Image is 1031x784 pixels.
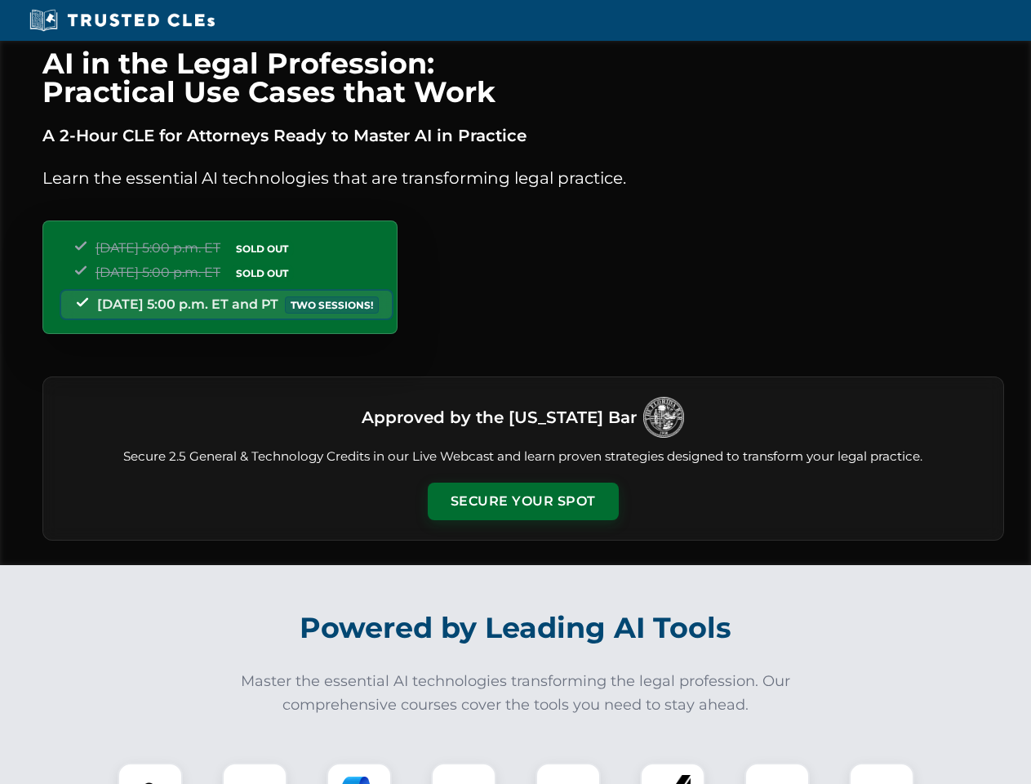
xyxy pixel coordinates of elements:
span: [DATE] 5:00 p.m. ET [96,240,220,256]
span: SOLD OUT [230,240,294,257]
img: Logo [643,397,684,438]
img: Trusted CLEs [24,8,220,33]
p: Master the essential AI technologies transforming the legal profession. Our comprehensive courses... [230,670,802,717]
p: Secure 2.5 General & Technology Credits in our Live Webcast and learn proven strategies designed ... [63,448,984,466]
span: [DATE] 5:00 p.m. ET [96,265,220,280]
span: SOLD OUT [230,265,294,282]
h2: Powered by Leading AI Tools [64,599,968,657]
p: A 2-Hour CLE for Attorneys Ready to Master AI in Practice [42,122,1004,149]
h3: Approved by the [US_STATE] Bar [362,403,637,432]
button: Secure Your Spot [428,483,619,520]
h1: AI in the Legal Profession: Practical Use Cases that Work [42,49,1004,106]
p: Learn the essential AI technologies that are transforming legal practice. [42,165,1004,191]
